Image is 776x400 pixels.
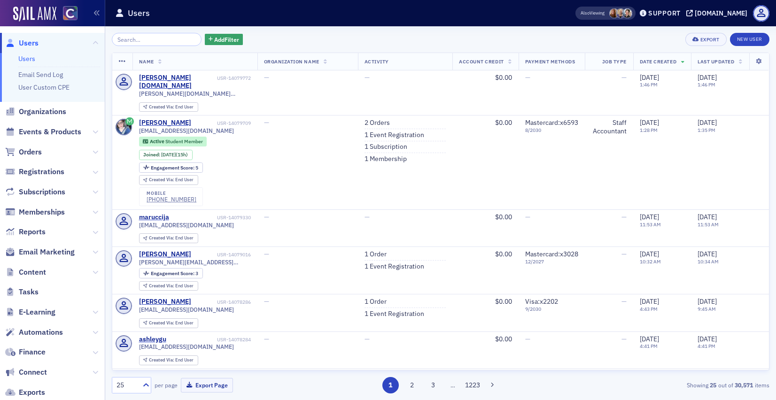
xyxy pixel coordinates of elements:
[56,6,78,22] a: View Homepage
[19,267,46,277] span: Content
[602,58,627,65] span: Job Type
[640,250,659,258] span: [DATE]
[365,335,370,343] span: —
[365,58,389,65] span: Activity
[19,307,55,317] span: E-Learning
[13,7,56,22] img: SailAMX
[264,250,269,258] span: —
[19,127,81,137] span: Events & Products
[139,175,198,185] div: Created Via: End User
[155,381,178,389] label: per page
[5,387,45,398] a: Exports
[5,207,65,217] a: Memberships
[609,8,619,18] span: Sheila Duggan
[139,74,216,90] div: [PERSON_NAME][DOMAIN_NAME]
[139,137,207,146] div: Active: Active: Student Member
[139,268,203,278] div: Engagement Score: 3
[525,259,578,265] span: 12 / 2027
[139,102,198,112] div: Created Via: End User
[700,37,720,42] div: Export
[640,81,658,88] time: 1:46 PM
[698,213,717,221] span: [DATE]
[733,381,755,389] strong: 30,571
[19,387,45,398] span: Exports
[193,120,251,126] div: USR-14079709
[151,164,195,171] span: Engagement Score :
[5,107,66,117] a: Organizations
[217,75,251,81] div: USR-14079772
[5,38,39,48] a: Users
[495,73,512,82] span: $0.00
[698,343,715,349] time: 4:41 PM
[128,8,150,19] h1: Users
[404,377,420,393] button: 2
[640,127,658,133] time: 1:28 PM
[264,297,269,306] span: —
[143,138,202,145] a: Active Student Member
[5,367,47,377] a: Connect
[149,104,175,110] span: Created Via :
[581,10,590,16] div: Also
[139,119,191,127] div: [PERSON_NAME]
[19,187,65,197] span: Subscriptions
[591,119,627,135] div: Staff Accountant
[181,378,233,392] button: Export Page
[139,335,166,344] a: ashleygu
[640,213,659,221] span: [DATE]
[116,380,137,390] div: 25
[525,58,575,65] span: Payment Methods
[525,127,578,133] span: 8 / 2030
[365,298,387,306] a: 1 Order
[698,306,716,312] time: 9:45 AM
[19,247,75,257] span: Email Marketing
[365,250,387,259] a: 1 Order
[425,377,442,393] button: 3
[147,196,196,203] div: [PHONE_NUMBER]
[365,155,407,163] a: 1 Membership
[149,235,175,241] span: Created Via :
[640,335,659,343] span: [DATE]
[19,327,63,338] span: Automations
[525,306,578,312] span: 9 / 2030
[5,307,55,317] a: E-Learning
[5,287,39,297] a: Tasks
[621,250,627,258] span: —
[525,213,530,221] span: —
[557,381,769,389] div: Showing out of items
[525,73,530,82] span: —
[495,250,512,258] span: $0.00
[640,118,659,127] span: [DATE]
[465,377,481,393] button: 1223
[382,377,399,393] button: 1
[264,213,269,221] span: —
[139,281,198,291] div: Created Via: End User
[112,33,202,46] input: Search…
[365,73,370,82] span: —
[214,35,239,44] span: Add Filter
[149,358,194,363] div: End User
[581,10,605,16] span: Viewing
[525,297,558,306] span: Visa : x2202
[525,118,578,127] span: Mastercard : x6593
[149,177,175,183] span: Created Via :
[640,58,676,65] span: Date Created
[5,127,81,137] a: Events & Products
[698,335,717,343] span: [DATE]
[139,233,198,243] div: Created Via: End User
[753,5,769,22] span: Profile
[446,381,459,389] span: …
[621,297,627,306] span: —
[264,73,269,82] span: —
[139,259,251,266] span: [PERSON_NAME][EMAIL_ADDRESS][PERSON_NAME][DOMAIN_NAME]
[63,6,78,21] img: SailAMX
[621,213,627,221] span: —
[151,271,198,276] div: 3
[161,152,188,158] div: (15h)
[5,267,46,277] a: Content
[19,227,46,237] span: Reports
[640,73,659,82] span: [DATE]
[143,152,161,158] span: Joined :
[139,250,191,259] div: [PERSON_NAME]
[5,167,64,177] a: Registrations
